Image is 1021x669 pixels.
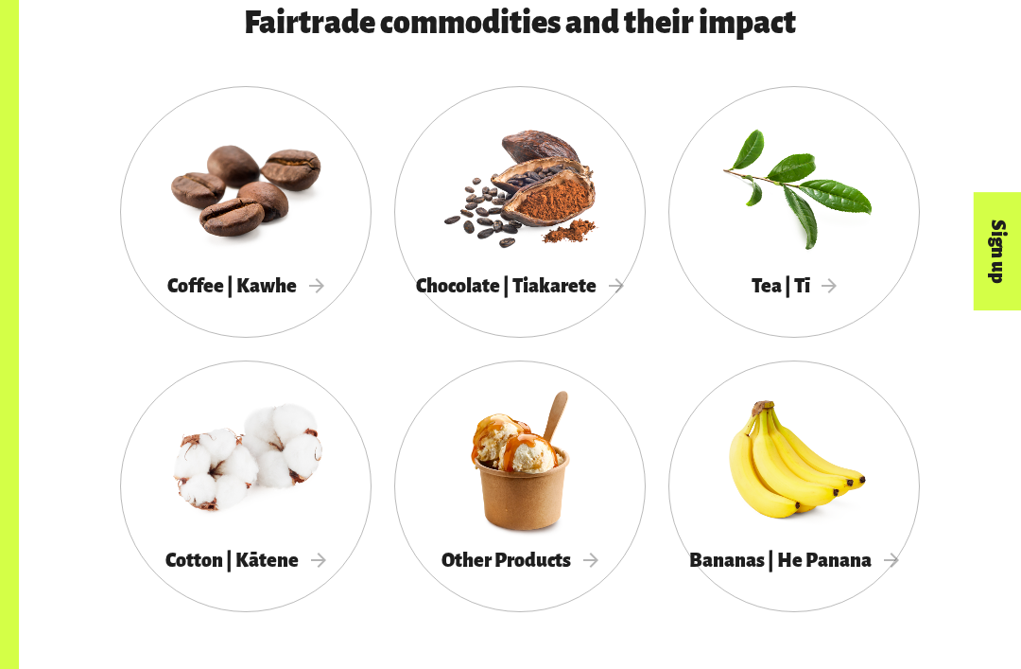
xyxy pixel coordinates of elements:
span: Tea | Tī [752,275,838,296]
span: Coffee | Kawhe [167,275,324,296]
a: Cotton | Kātene [120,361,372,612]
a: Tea | Tī [668,86,920,338]
span: Other Products [441,550,598,571]
span: Bananas | He Panana [689,550,899,571]
span: Cotton | Kātene [165,550,326,571]
a: Other Products [394,361,646,612]
a: Coffee | Kawhe [120,86,372,338]
span: Chocolate | Tiakarete [416,275,624,296]
h3: Fairtrade commodities and their impact [78,7,962,41]
a: Chocolate | Tiakarete [394,86,646,338]
a: Bananas | He Panana [668,361,920,612]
